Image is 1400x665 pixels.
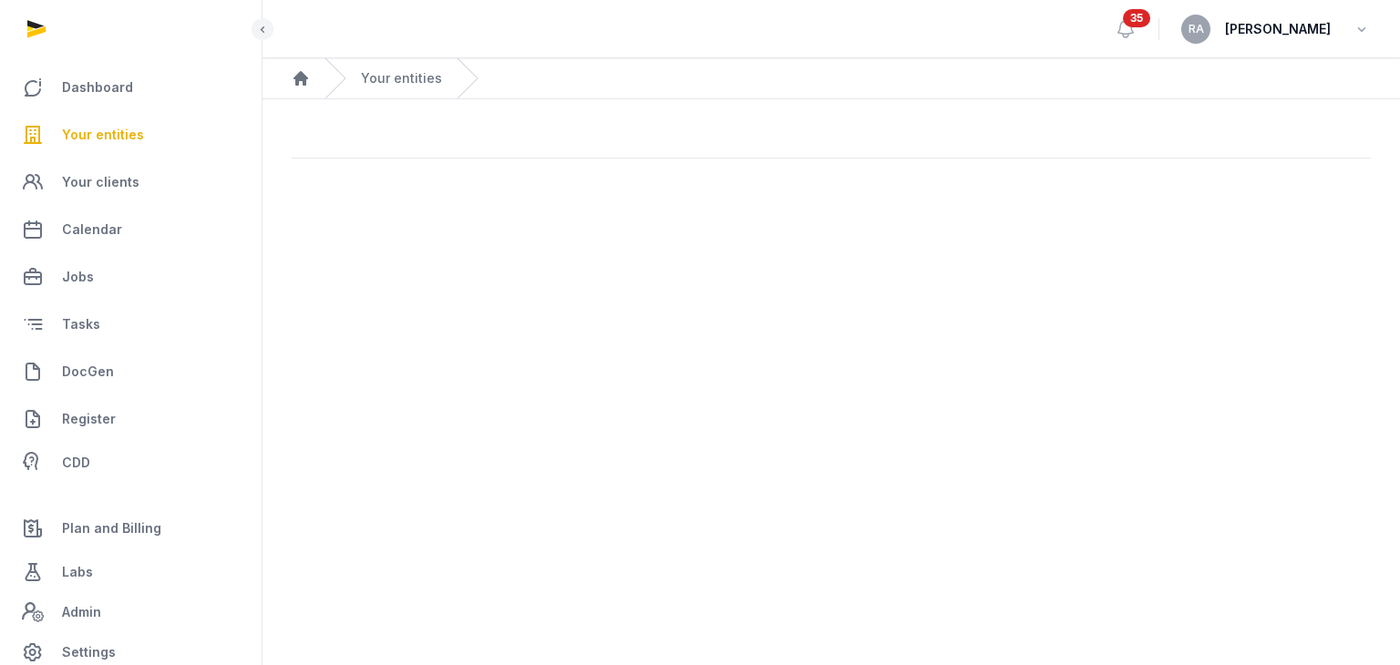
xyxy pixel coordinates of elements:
span: Your clients [62,171,139,193]
a: Register [15,397,247,441]
a: Dashboard [15,66,247,109]
span: Register [62,408,116,430]
span: Dashboard [62,77,133,98]
span: Tasks [62,313,100,335]
span: CDD [62,452,90,474]
a: DocGen [15,350,247,394]
span: Plan and Billing [62,517,161,539]
button: RA [1181,15,1210,44]
a: Calendar [15,208,247,251]
nav: Breadcrumb [262,58,1400,99]
span: Settings [62,641,116,663]
a: Labs [15,550,247,594]
a: Tasks [15,302,247,346]
a: Jobs [15,255,247,299]
a: CDD [15,445,247,481]
span: Jobs [62,266,94,288]
span: Labs [62,561,93,583]
span: [PERSON_NAME] [1225,18,1331,40]
span: Admin [62,601,101,623]
a: Your entities [361,69,442,87]
a: Plan and Billing [15,506,247,550]
a: Admin [15,594,247,630]
span: Your entities [62,124,144,146]
span: DocGen [62,361,114,383]
a: Your entities [15,113,247,157]
span: 35 [1123,9,1150,27]
span: Calendar [62,219,122,240]
span: RA [1189,24,1204,35]
a: Your clients [15,160,247,204]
